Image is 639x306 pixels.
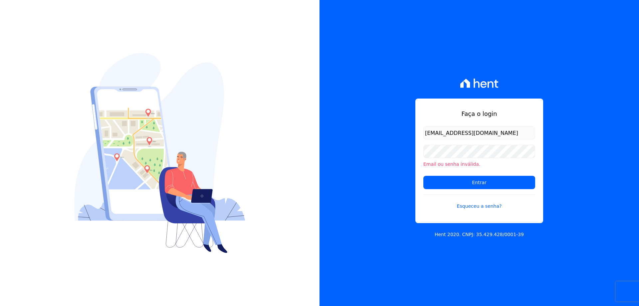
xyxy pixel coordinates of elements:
[423,109,535,118] h1: Faça o login
[423,194,535,210] a: Esqueceu a senha?
[423,126,535,140] input: Email
[74,53,245,253] img: Login
[423,176,535,189] input: Entrar
[435,231,524,238] p: Hent 2020. CNPJ: 35.429.428/0001-39
[423,161,535,168] li: Email ou senha inválida.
